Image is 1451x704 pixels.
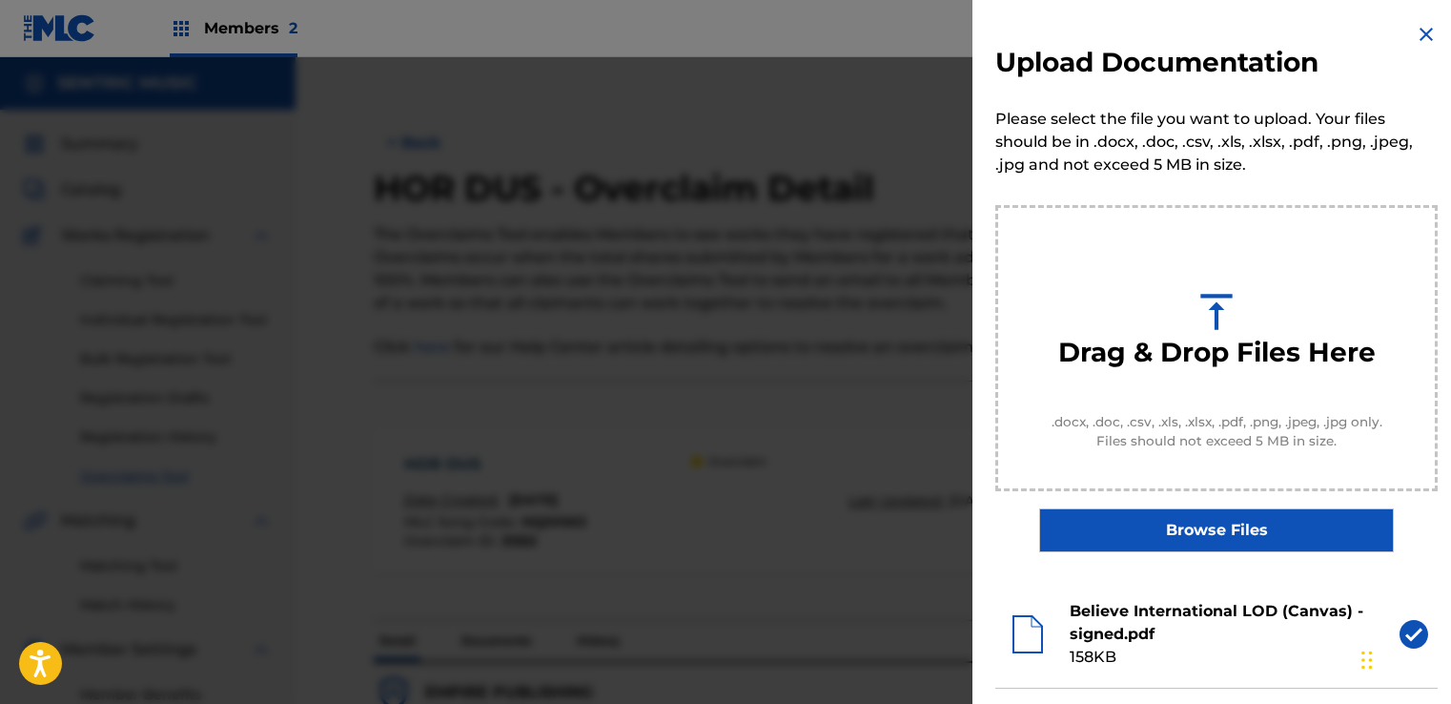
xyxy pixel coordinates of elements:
[1361,632,1373,689] div: Drag
[1039,508,1393,552] label: Browse Files
[995,46,1318,79] h3: Upload Documentation
[204,17,297,39] span: Members
[289,19,297,37] span: 2
[995,108,1438,176] p: Please select the file you want to upload. Your files should be in .docx, .doc, .csv, .xls, .xlsx...
[1036,412,1397,451] span: .docx, .doc, .csv, .xls, .xlsx, .pdf, .png, .jpeg, .jpg only. Files should not exceed 5 MB in size.
[1058,336,1376,369] h3: Drag & Drop Files Here
[1193,288,1240,336] img: upload
[170,17,193,40] img: Top Rightsholders
[1070,646,1380,669] div: 158 KB
[1005,611,1051,657] img: file-icon
[23,14,96,42] img: MLC Logo
[1356,612,1451,704] iframe: Chat Widget
[1070,602,1363,643] b: Believe International LOD (Canvas) - signed.pdf
[1398,440,1451,593] iframe: Resource Center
